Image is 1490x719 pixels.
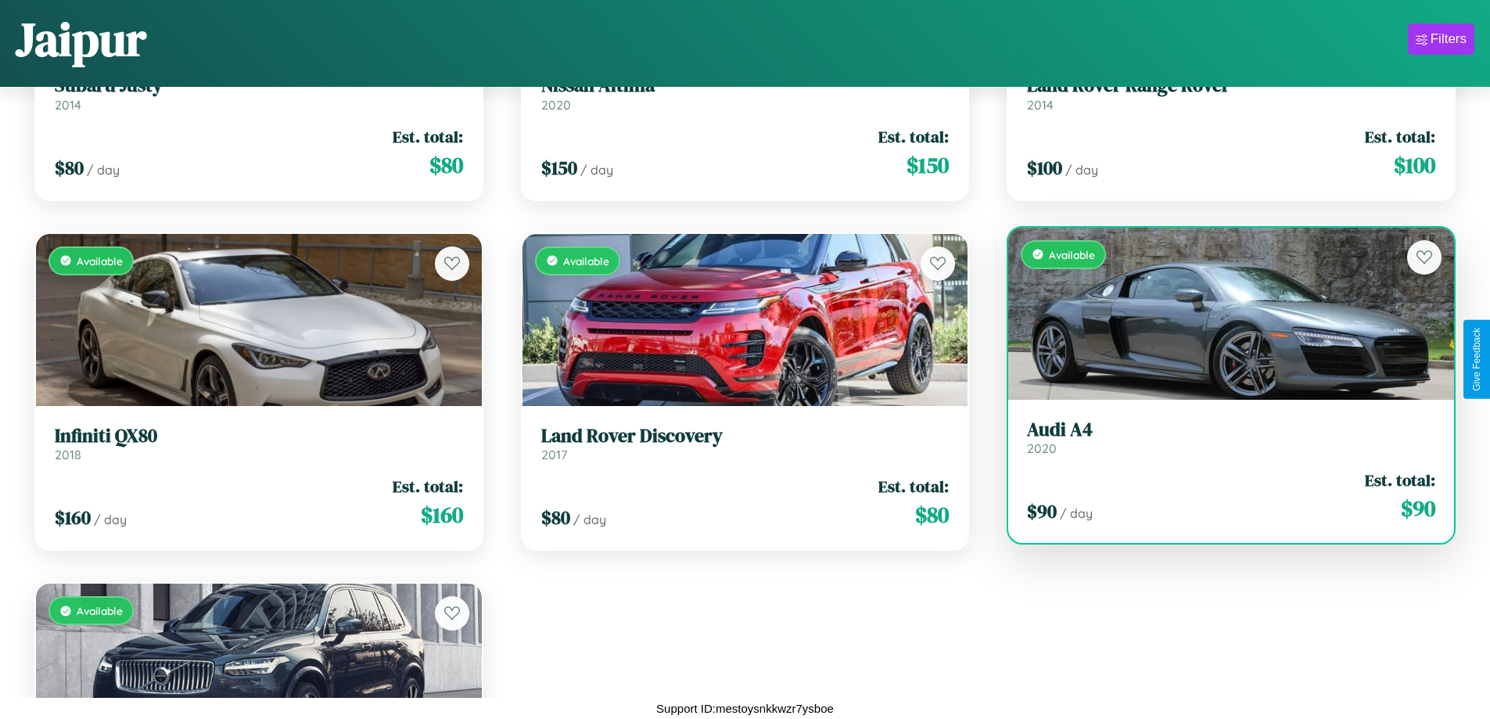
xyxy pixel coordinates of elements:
h1: Jaipur [16,7,146,71]
span: / day [573,512,606,527]
span: $ 100 [1394,149,1435,181]
span: $ 150 [907,149,949,181]
span: 2017 [541,447,567,462]
span: Available [77,604,123,617]
span: $ 160 [421,499,463,530]
span: Est. total: [1365,469,1435,491]
span: Est. total: [1365,125,1435,148]
span: Est. total: [878,475,949,498]
span: $ 80 [429,149,463,181]
div: Give Feedback [1471,328,1482,391]
a: Audi A42020 [1027,419,1435,457]
span: 2014 [1027,97,1054,113]
a: Infiniti QX802018 [55,425,463,463]
p: Support ID: mestoysnkkwzr7ysboe [656,698,834,719]
span: $ 90 [1027,498,1057,524]
a: Land Rover Range Rover2014 [1027,74,1435,113]
span: $ 100 [1027,155,1062,181]
span: / day [87,162,120,178]
span: $ 80 [915,499,949,530]
span: Available [77,254,123,268]
span: 2014 [55,97,81,113]
span: Est. total: [393,125,463,148]
span: $ 80 [541,505,570,530]
span: / day [1065,162,1098,178]
span: Available [1049,248,1095,261]
span: Est. total: [878,125,949,148]
span: $ 150 [541,155,577,181]
span: Available [563,254,609,268]
span: $ 80 [55,155,84,181]
div: Filters [1431,31,1467,47]
a: Subaru Justy2014 [55,74,463,113]
span: / day [94,512,127,527]
span: 2020 [1027,440,1057,456]
span: 2018 [55,447,81,462]
span: $ 160 [55,505,91,530]
span: $ 90 [1401,493,1435,524]
a: Land Rover Discovery2017 [541,425,950,463]
h3: Audi A4 [1027,419,1435,441]
span: 2020 [541,97,571,113]
h3: Land Rover Discovery [541,425,950,448]
span: / day [580,162,613,178]
button: Filters [1408,23,1474,55]
h3: Infiniti QX80 [55,425,463,448]
a: Nissan Altima2020 [541,74,950,113]
span: / day [1060,505,1093,521]
span: Est. total: [393,475,463,498]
